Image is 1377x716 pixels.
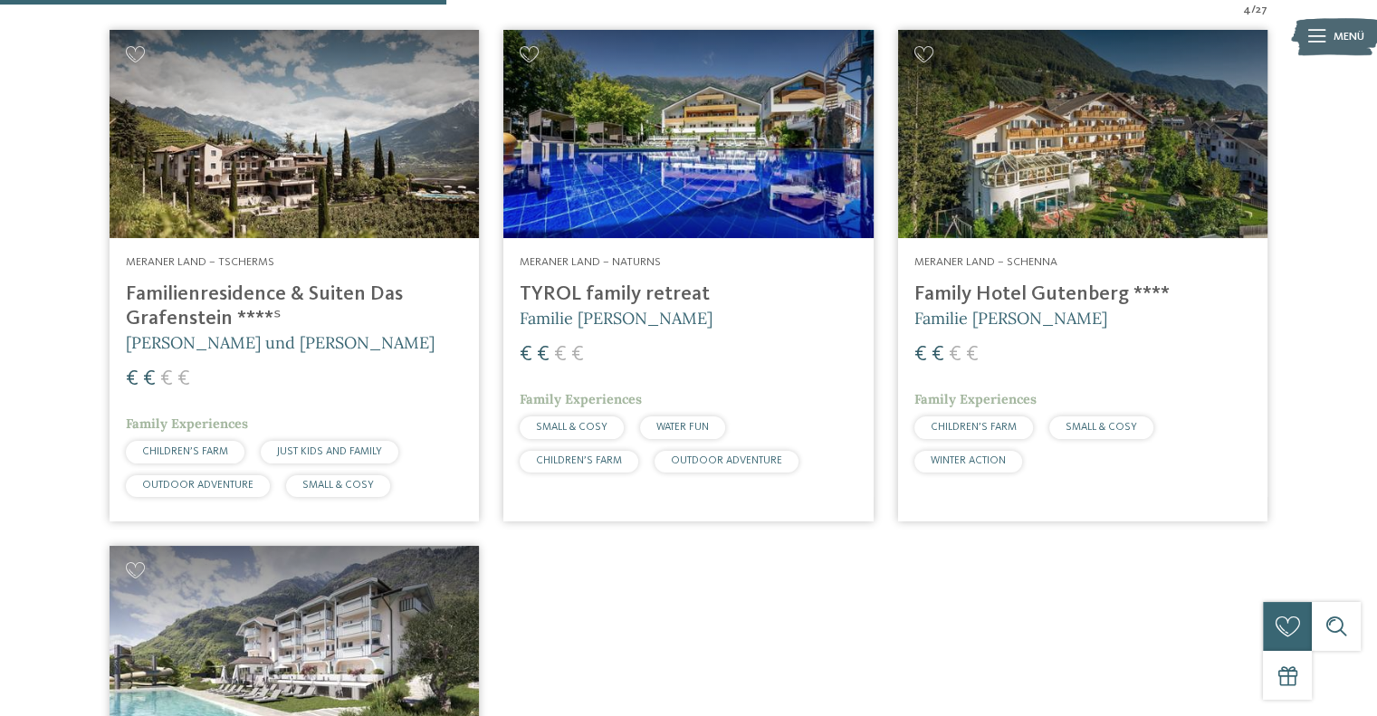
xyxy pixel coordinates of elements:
[914,282,1251,307] h4: Family Hotel Gutenberg ****
[177,368,190,390] span: €
[1243,2,1251,18] span: 4
[520,308,712,329] span: Familie [PERSON_NAME]
[126,282,463,331] h4: Familienresidence & Suiten Das Grafenstein ****ˢ
[537,344,550,366] span: €
[932,344,944,366] span: €
[898,30,1267,238] img: Family Hotel Gutenberg ****
[520,391,642,407] span: Family Experiences
[1251,2,1256,18] span: /
[503,30,873,238] img: Familien Wellness Residence Tyrol ****
[1256,2,1267,18] span: 27
[571,344,584,366] span: €
[671,455,782,466] span: OUTDOOR ADVENTURE
[126,415,248,432] span: Family Experiences
[520,344,532,366] span: €
[143,368,156,390] span: €
[898,30,1267,521] a: Familienhotels gesucht? Hier findet ihr die besten! Meraner Land – Schenna Family Hotel Gutenberg...
[914,391,1037,407] span: Family Experiences
[931,422,1017,433] span: CHILDREN’S FARM
[126,332,435,353] span: [PERSON_NAME] und [PERSON_NAME]
[142,446,228,457] span: CHILDREN’S FARM
[966,344,979,366] span: €
[520,256,661,268] span: Meraner Land – Naturns
[914,308,1107,329] span: Familie [PERSON_NAME]
[126,256,274,268] span: Meraner Land – Tscherms
[656,422,709,433] span: WATER FUN
[277,446,382,457] span: JUST KIDS AND FAMILY
[126,368,139,390] span: €
[914,256,1057,268] span: Meraner Land – Schenna
[914,344,927,366] span: €
[110,30,479,238] img: Familienhotels gesucht? Hier findet ihr die besten!
[949,344,961,366] span: €
[536,455,622,466] span: CHILDREN’S FARM
[1066,422,1137,433] span: SMALL & COSY
[110,30,479,521] a: Familienhotels gesucht? Hier findet ihr die besten! Meraner Land – Tscherms Familienresidence & S...
[503,30,873,521] a: Familienhotels gesucht? Hier findet ihr die besten! Meraner Land – Naturns TYROL family retreat F...
[142,480,253,491] span: OUTDOOR ADVENTURE
[160,368,173,390] span: €
[554,344,567,366] span: €
[302,480,374,491] span: SMALL & COSY
[931,455,1006,466] span: WINTER ACTION
[520,282,856,307] h4: TYROL family retreat
[536,422,607,433] span: SMALL & COSY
